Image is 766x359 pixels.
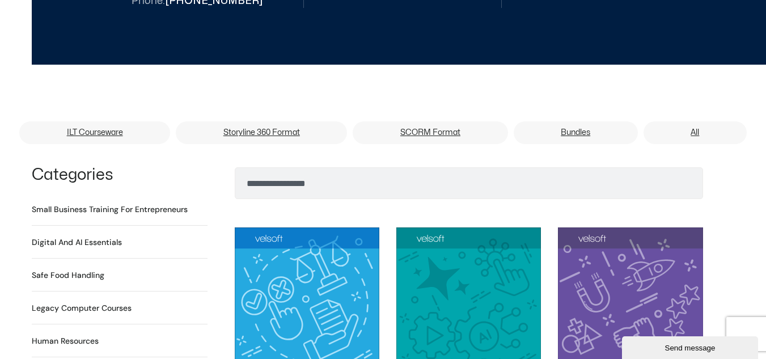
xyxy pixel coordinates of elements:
h2: Legacy Computer Courses [32,302,132,314]
a: Visit product category Safe Food Handling [32,269,104,281]
a: Visit product category Legacy Computer Courses [32,302,132,314]
a: All [644,121,747,144]
h2: Small Business Training for Entrepreneurs [32,204,188,216]
h1: Categories [32,167,208,183]
iframe: chat widget [622,334,760,359]
a: Visit product category Human Resources [32,335,99,347]
a: Visit product category Small Business Training for Entrepreneurs [32,204,188,216]
a: Visit product category Digital and AI Essentials [32,236,122,248]
a: Bundles [514,121,638,144]
h2: Safe Food Handling [32,269,104,281]
nav: Menu [19,121,747,147]
h2: Human Resources [32,335,99,347]
a: SCORM Format [353,121,507,144]
a: ILT Courseware [19,121,170,144]
h2: Digital and AI Essentials [32,236,122,248]
a: Storyline 360 Format [176,121,347,144]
